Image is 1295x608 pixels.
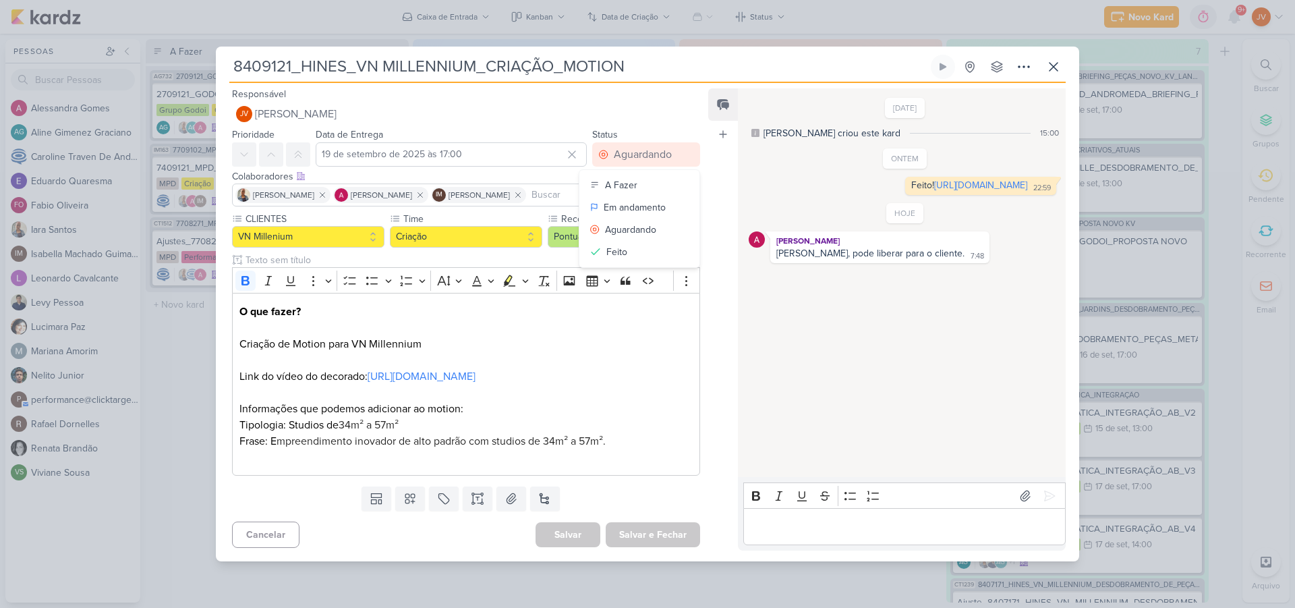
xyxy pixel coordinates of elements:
input: Kard Sem Título [229,55,928,79]
button: Aguardando [592,142,700,167]
input: Select a date [316,142,587,167]
img: Iara Santos [237,188,250,202]
div: Feito [606,245,627,259]
label: Data de Entrega [316,129,383,140]
div: [PERSON_NAME] [773,234,987,248]
button: Pontual [548,226,700,248]
span: 34m² a 57m² [339,418,399,432]
button: A Fazer [579,174,699,196]
div: Isabella Machado Guimarães [432,188,446,202]
div: 22:59 [1033,183,1051,194]
label: Recorrência [560,212,700,226]
div: Joney Viana [236,106,252,122]
div: 15:00 [1040,127,1059,139]
div: Feito! [911,179,1027,191]
span: [PERSON_NAME] [253,189,314,201]
img: Alessandra Gomes [749,231,765,248]
button: Em andamento [579,196,699,219]
div: 7:48 [971,251,984,262]
strong: O que fazer? [239,305,301,319]
button: Cancelar [232,522,299,548]
span: mpreendimento inovador de alto padrão com studios de 34m² a 57m². [277,435,606,448]
div: Editor editing area: main [743,508,1066,545]
a: [URL][DOMAIN_NAME] [934,179,1027,191]
div: [PERSON_NAME] criou este kard [764,126,900,140]
label: Status [592,129,618,140]
span: [PERSON_NAME] [351,189,412,201]
label: Responsável [232,88,286,100]
button: JV [PERSON_NAME] [232,102,700,126]
input: Texto sem título [243,253,700,267]
button: Aguardando [579,219,699,241]
div: Editor toolbar [232,267,700,294]
p: Link do vídeo do decorado: Informações que podemos adicionar ao motion: [239,352,693,417]
a: [URL][DOMAIN_NAME] [368,370,476,383]
span: [PERSON_NAME] [255,106,337,122]
div: Ligar relógio [938,61,948,72]
img: Alessandra Gomes [335,188,348,202]
div: Aguardando [614,146,672,163]
p: IM [436,192,442,198]
button: Feito [579,241,699,263]
div: [PERSON_NAME], pode liberar para o cliente. [776,248,965,259]
div: Editor toolbar [743,482,1066,509]
label: CLIENTES [244,212,384,226]
div: Editor editing area: main [232,293,700,476]
div: Em andamento [604,200,666,215]
p: JV [240,111,248,118]
p: Tipologia: Studios de Frase: E [239,417,693,449]
label: Time [402,212,542,226]
label: Prioridade [232,129,275,140]
button: VN Millenium [232,226,384,248]
div: Aguardando [605,223,656,237]
button: Criação [390,226,542,248]
div: Colaboradores [232,169,700,184]
div: A Fazer [605,178,637,192]
p: Criação de Motion para VN Millennium [239,336,693,352]
span: [PERSON_NAME] [449,189,510,201]
input: Buscar [529,187,697,203]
